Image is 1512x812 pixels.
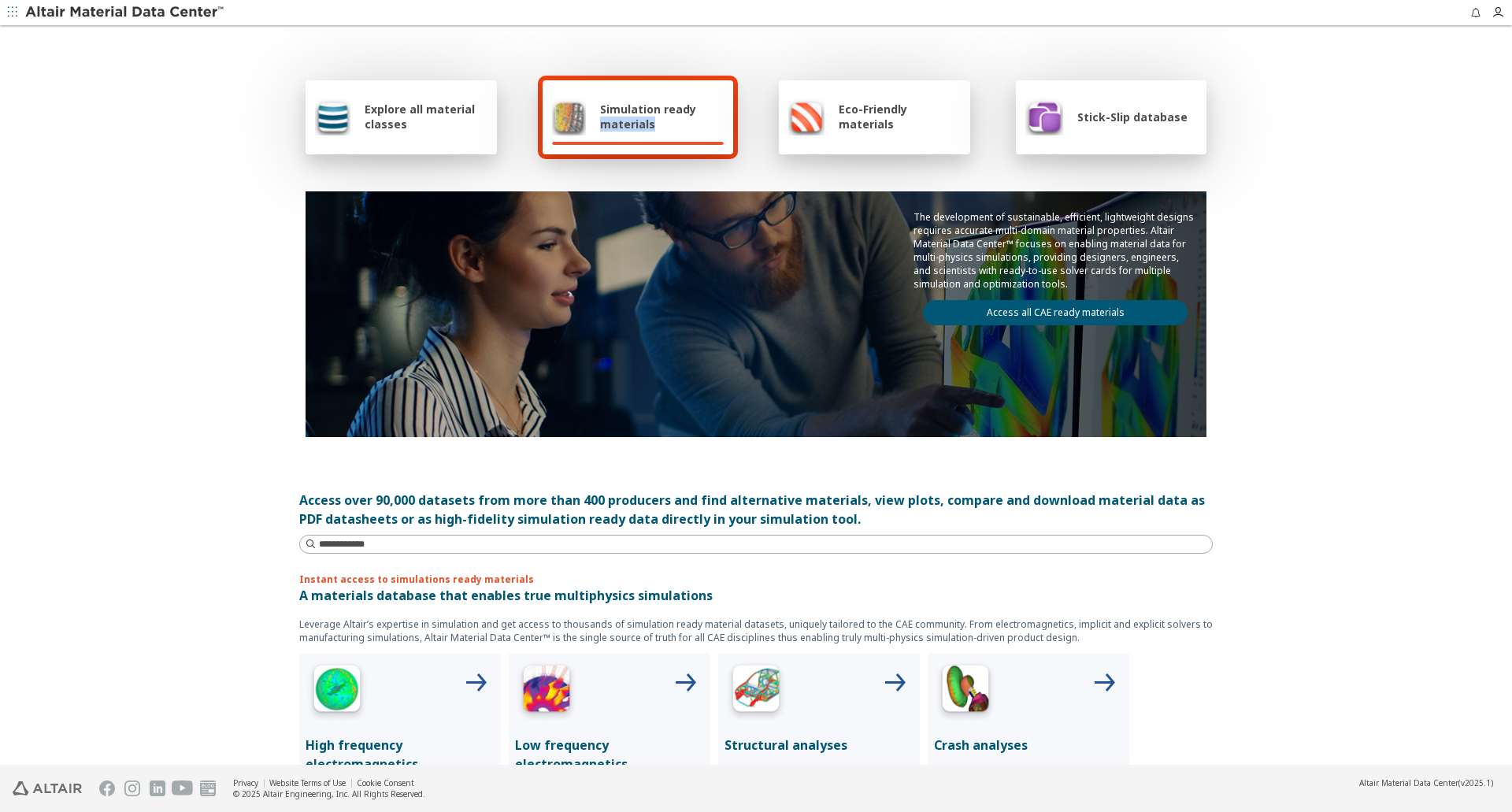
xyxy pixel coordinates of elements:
[923,300,1188,325] a: Access all CAE ready materials
[913,210,1197,291] p: The development of sustainable, efficient, lightweight designs requires accurate multi-domain mat...
[724,736,913,755] p: Structural analyses
[269,777,346,788] a: Website Terms of Use
[788,98,825,135] img: Eco-Friendly materials
[515,660,578,723] img: Low Frequency Icon
[934,736,1123,755] p: Crash analyses
[233,777,258,788] a: Privacy
[13,781,82,795] img: Altair Engineering
[357,777,414,788] a: Cookie Consent
[1077,109,1188,124] span: Stick-Slip database
[299,617,1213,644] p: Leverage Altair’s expertise in simulation and get access to thousands of simulation ready materia...
[299,491,1213,528] div: Access over 90,000 datasets from more than 400 producers and find alternative materials, view plo...
[233,788,425,799] div: © 2025 Altair Engineering, Inc. All Rights Reserved.
[299,586,1213,605] p: A materials database that enables true multiphysics simulations
[306,736,495,773] p: High frequency electromagnetics
[299,573,1213,586] p: Instant access to simulations ready materials
[1025,98,1063,135] img: Stick-Slip database
[25,5,226,20] img: Altair Material Data Center
[1359,777,1493,788] div: (v2025.1)
[1359,777,1458,788] span: Altair Material Data Center
[552,98,586,135] img: Simulation ready materials
[839,102,960,132] span: Eco-Friendly materials
[365,102,487,132] span: Explore all material classes
[306,660,369,723] img: High Frequency Icon
[600,102,724,132] span: Simulation ready materials
[515,736,704,773] p: Low frequency electromagnetics
[315,98,350,135] img: Explore all material classes
[934,660,997,723] img: Crash Analyses Icon
[724,660,787,723] img: Structural Analyses Icon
